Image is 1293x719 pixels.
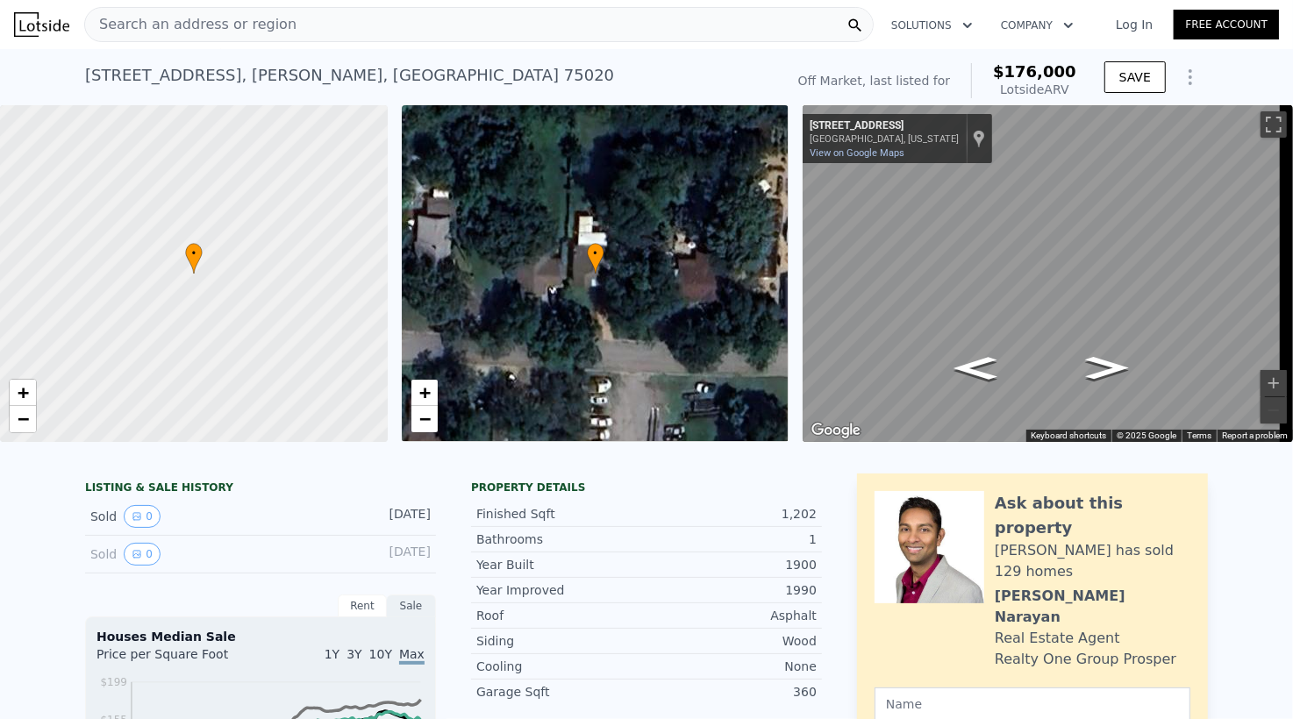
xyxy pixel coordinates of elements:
a: Show location on map [973,129,985,148]
a: View on Google Maps [810,147,904,159]
span: − [418,408,430,430]
div: [PERSON_NAME] has sold 129 homes [995,540,1190,582]
button: SAVE [1104,61,1166,93]
span: + [18,381,29,403]
a: Report a problem [1222,431,1288,440]
span: © 2025 Google [1117,431,1176,440]
div: None [646,658,817,675]
button: Solutions [877,10,987,41]
div: Property details [471,481,822,495]
span: 1Y [325,647,339,661]
div: Rent [338,594,387,617]
div: Year Improved [476,581,646,599]
span: − [18,408,29,430]
div: [STREET_ADDRESS] , [PERSON_NAME] , [GEOGRAPHIC_DATA] 75020 [85,63,614,88]
div: [DATE] [353,543,431,566]
a: Zoom out [411,406,438,432]
div: Asphalt [646,607,817,624]
div: Siding [476,632,646,650]
path: Go East, W Heron St [1068,352,1147,385]
img: Google [807,419,865,442]
span: Max [399,647,425,665]
div: Houses Median Sale [96,628,425,645]
div: Sold [90,505,246,528]
button: View historical data [124,505,161,528]
div: Street View [803,105,1293,442]
a: Zoom out [10,406,36,432]
button: Zoom out [1261,397,1287,424]
img: Lotside [14,12,69,37]
div: Map [803,105,1293,442]
span: 3Y [346,647,361,661]
a: Terms [1187,431,1211,440]
button: Toggle fullscreen view [1261,111,1287,138]
button: Show Options [1173,60,1208,95]
div: [PERSON_NAME] Narayan [995,586,1190,628]
a: Zoom in [411,380,438,406]
path: Go West, W Heron St [936,352,1016,385]
div: • [185,243,203,274]
div: Year Built [476,556,646,573]
div: Roof [476,607,646,624]
button: Keyboard shortcuts [1031,430,1106,442]
div: • [587,243,604,274]
div: 1990 [646,581,817,599]
button: Company [987,10,1088,41]
div: [STREET_ADDRESS] [810,119,959,133]
span: • [587,246,604,261]
div: [DATE] [353,505,431,528]
div: Sale [387,594,436,617]
a: Open this area in Google Maps (opens a new window) [807,419,865,442]
div: Bathrooms [476,530,646,548]
div: Finished Sqft [476,505,646,523]
div: 1,202 [646,505,817,523]
div: Realty One Group Prosper [995,649,1176,670]
tspan: $199 [100,676,127,688]
button: View historical data [124,543,161,566]
div: Wood [646,632,817,650]
div: Price per Square Foot [96,645,261,673]
div: [GEOGRAPHIC_DATA], [US_STATE] [810,133,959,145]
div: 360 [646,683,817,701]
div: LISTING & SALE HISTORY [85,481,436,498]
div: 1 [646,530,817,548]
div: Real Estate Agent [995,628,1120,649]
span: • [185,246,203,261]
a: Zoom in [10,380,36,406]
a: Free Account [1174,10,1279,39]
div: Ask about this property [995,491,1190,540]
div: Garage Sqft [476,683,646,701]
span: + [418,381,430,403]
div: Sold [90,543,246,566]
span: $176,000 [993,62,1076,81]
div: Cooling [476,658,646,675]
button: Zoom in [1261,370,1287,396]
div: Lotside ARV [993,81,1076,98]
span: 10Y [369,647,392,661]
div: Off Market, last listed for [798,72,951,89]
a: Log In [1095,16,1174,33]
span: Search an address or region [85,14,296,35]
div: 1900 [646,556,817,573]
